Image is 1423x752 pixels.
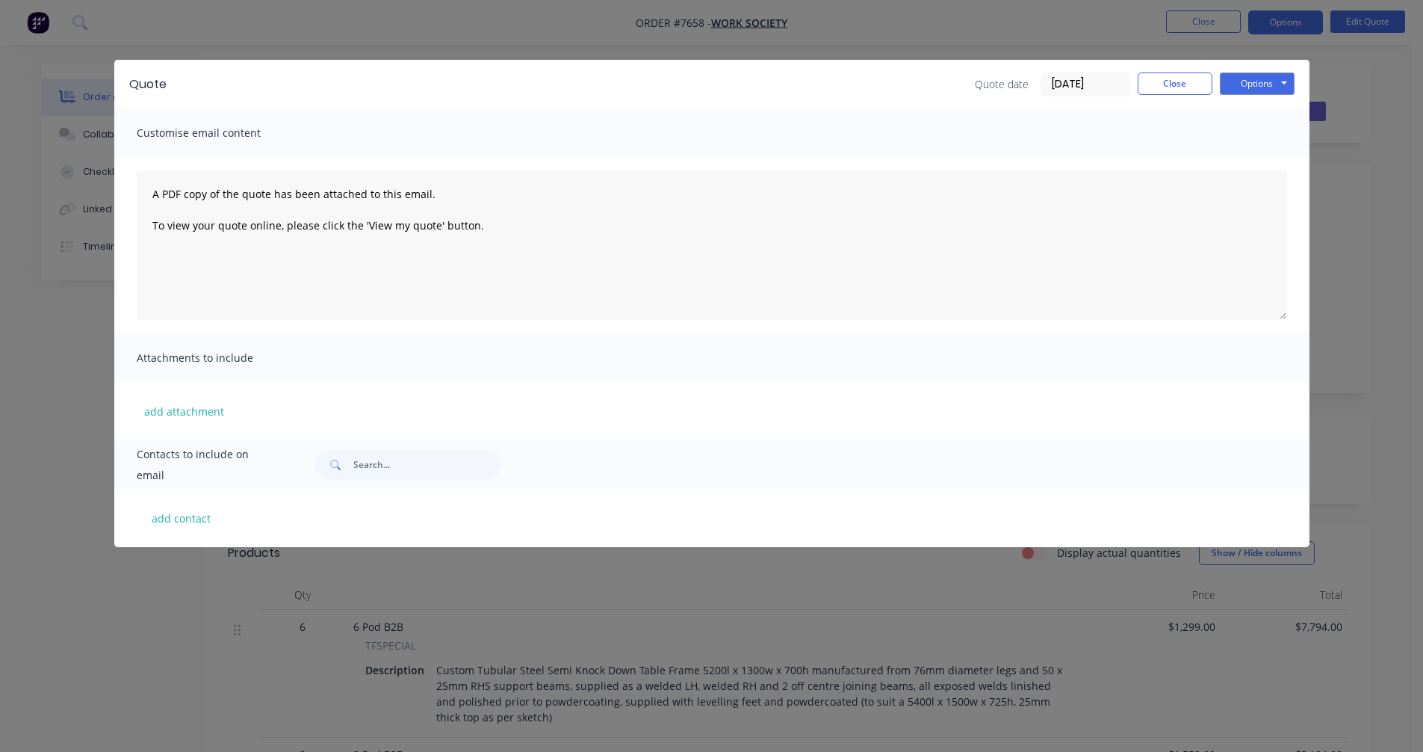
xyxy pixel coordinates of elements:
span: Contacts to include on email [137,444,278,486]
button: add contact [137,507,226,529]
span: Quote date [975,76,1029,92]
span: Attachments to include [137,348,301,369]
span: Customise email content [137,123,301,144]
button: Close [1138,73,1212,95]
button: add attachment [137,400,232,422]
button: Options [1220,73,1295,95]
div: Quote [129,75,167,93]
input: Search... [353,450,501,480]
textarea: A PDF copy of the quote has been attached to this email. To view your quote online, please click ... [137,170,1287,320]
